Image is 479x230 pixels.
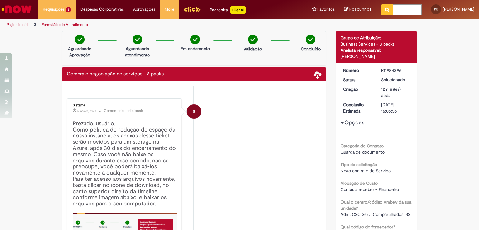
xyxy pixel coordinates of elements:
span: Novo contrato de Serviço [341,168,391,174]
img: check-circle-green.png [248,35,258,44]
span: Favoritos [317,6,335,12]
p: +GenAi [230,6,246,14]
b: Alocação de Custo [341,180,378,186]
time: 09/09/2024 10:06:53 [381,86,401,98]
div: [DATE] 16:06:56 [381,102,410,114]
span: Aprovações [133,6,155,12]
dt: Conclusão Estimada [338,102,377,114]
div: Business Services - 8 packs [341,41,413,47]
div: 09/09/2024 10:06:53 [381,86,410,98]
time: 20/03/2025 02:30:19 [77,109,96,113]
span: Requisições [43,6,65,12]
div: [PERSON_NAME] [341,53,413,60]
div: Analista responsável: [341,47,413,53]
span: Baixar anexos [314,71,321,78]
dt: Número [338,67,377,74]
button: Pesquisar [381,4,393,15]
a: Formulário de Atendimento [42,22,88,27]
div: System [187,104,201,119]
span: Contas a receber - Financeiro [341,187,399,192]
img: check-circle-green.png [133,35,142,44]
b: Qual o centro/código Ambev da sua unidade? [341,199,411,211]
span: Rascunhos [349,6,372,12]
img: ServiceNow [1,3,33,16]
b: Qual código do fornecedor? [341,224,395,230]
span: 3 [66,7,71,12]
b: Categoria do Contrato [341,143,384,149]
ul: Trilhas de página [5,19,315,31]
a: Página inicial [7,22,28,27]
dt: Criação [338,86,377,92]
b: Tipo de solicitação [341,162,377,167]
div: Padroniza [210,6,246,14]
div: R11984396 [381,67,410,74]
dt: Status [338,77,377,83]
img: check-circle-green.png [306,35,315,44]
p: Validação [244,46,262,52]
img: check-circle-green.png [75,35,85,44]
span: 12 mês(es) atrás [381,86,401,98]
p: Em andamento [181,46,210,52]
span: [PERSON_NAME] [443,7,474,12]
p: Aguardando atendimento [122,46,152,58]
a: Rascunhos [344,7,372,12]
div: Sistema [73,103,177,107]
span: More [165,6,174,12]
img: click_logo_yellow_360x200.png [184,4,201,14]
span: 5 mês(es) atrás [77,109,96,113]
h2: Compra e negociação de serviços - 8 packs Histórico de tíquete [67,71,164,77]
div: Grupo de Atribuição: [341,35,413,41]
span: Adm. CSC Serv. Compartilhados IBS [341,212,410,217]
div: Solucionado [381,77,410,83]
span: S [193,104,195,119]
span: Guarda de documento [341,149,385,155]
span: Despesas Corporativas [80,6,124,12]
p: Concluído [301,46,321,52]
p: Aguardando Aprovação [65,46,95,58]
small: Comentários adicionais [104,108,144,113]
img: check-circle-green.png [190,35,200,44]
span: DB [434,7,438,11]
